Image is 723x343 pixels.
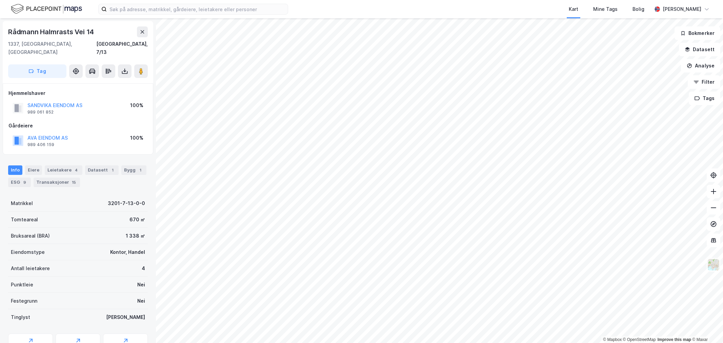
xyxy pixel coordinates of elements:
div: Kontrollprogram for chat [689,310,723,343]
div: Transaksjoner [34,178,80,187]
div: Info [8,165,22,175]
div: 100% [130,101,143,109]
div: 3201-7-13-0-0 [108,199,145,207]
a: Improve this map [658,337,691,342]
img: Z [707,258,720,271]
div: Matrikkel [11,199,33,207]
div: Bruksareal (BRA) [11,232,50,240]
div: 1337, [GEOGRAPHIC_DATA], [GEOGRAPHIC_DATA] [8,40,96,56]
div: Kontor, Handel [110,248,145,256]
div: 9 [21,179,28,186]
div: Nei [137,297,145,305]
iframe: Chat Widget [689,310,723,343]
div: [GEOGRAPHIC_DATA], 7/13 [96,40,148,56]
div: 670 ㎡ [129,216,145,224]
div: Hjemmelshaver [8,89,147,97]
button: Filter [688,75,720,89]
div: 4 [142,264,145,273]
button: Bokmerker [675,26,720,40]
div: 1 338 ㎡ [126,232,145,240]
button: Datasett [679,43,720,56]
a: OpenStreetMap [623,337,656,342]
div: Tinglyst [11,313,30,321]
div: Antall leietakere [11,264,50,273]
input: Søk på adresse, matrikkel, gårdeiere, leietakere eller personer [107,4,288,14]
div: Tomteareal [11,216,38,224]
div: Gårdeiere [8,122,147,130]
div: 989 406 159 [27,142,54,147]
button: Tag [8,64,66,78]
div: Kart [569,5,578,13]
div: 4 [73,167,80,174]
div: 989 061 852 [27,109,54,115]
div: Leietakere [45,165,82,175]
div: [PERSON_NAME] [106,313,145,321]
div: 1 [137,167,144,174]
div: [PERSON_NAME] [663,5,701,13]
div: Punktleie [11,281,33,289]
div: 1 [109,167,116,174]
a: Mapbox [603,337,622,342]
div: 15 [71,179,77,186]
div: Bygg [121,165,146,175]
div: 100% [130,134,143,142]
button: Analyse [681,59,720,73]
div: Datasett [85,165,119,175]
div: Rådmann Halmrasts Vei 14 [8,26,95,37]
div: Nei [137,281,145,289]
div: Mine Tags [593,5,618,13]
img: logo.f888ab2527a4732fd821a326f86c7f29.svg [11,3,82,15]
div: ESG [8,178,31,187]
div: Eiendomstype [11,248,45,256]
div: Festegrunn [11,297,37,305]
div: Bolig [632,5,644,13]
button: Tags [689,92,720,105]
div: Eiere [25,165,42,175]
